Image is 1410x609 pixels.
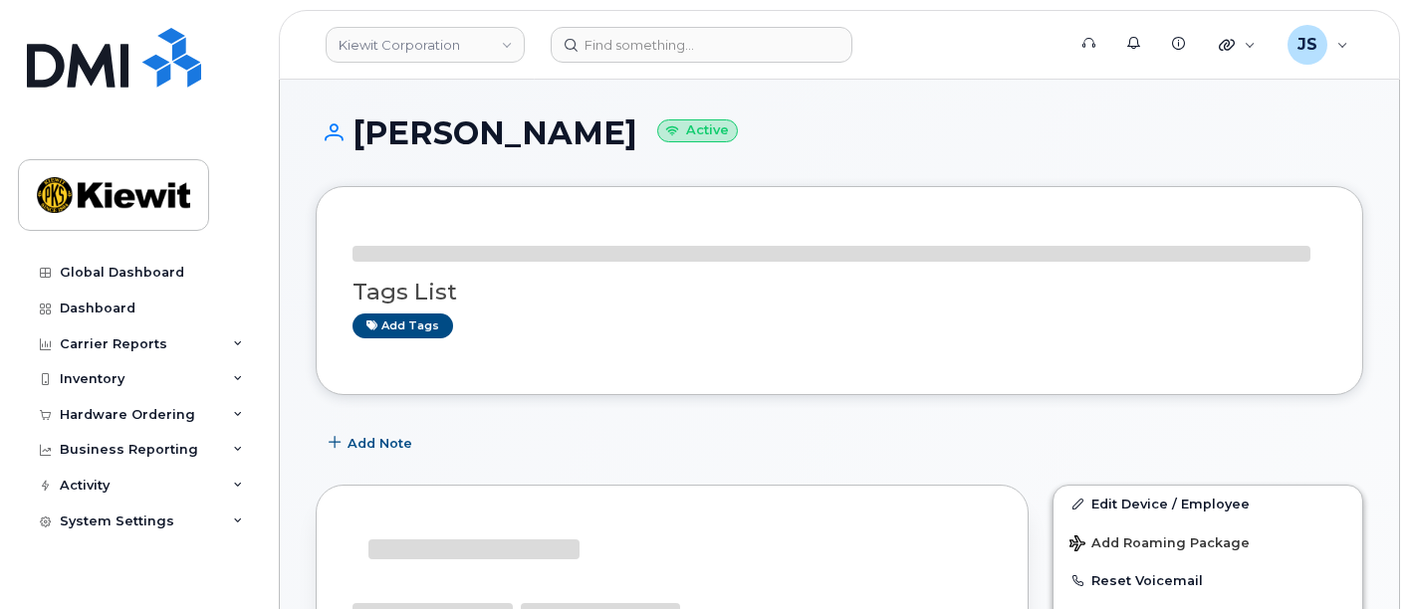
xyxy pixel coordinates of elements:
a: Edit Device / Employee [1054,486,1362,521]
span: Add Roaming Package [1069,535,1250,554]
small: Active [657,119,738,142]
button: Reset Voicemail [1054,562,1362,598]
h3: Tags List [352,280,1326,304]
button: Add Note [316,425,429,461]
span: Add Note [348,434,412,453]
h1: [PERSON_NAME] [316,115,1363,150]
button: Add Roaming Package [1054,521,1362,562]
a: Add tags [352,313,453,338]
